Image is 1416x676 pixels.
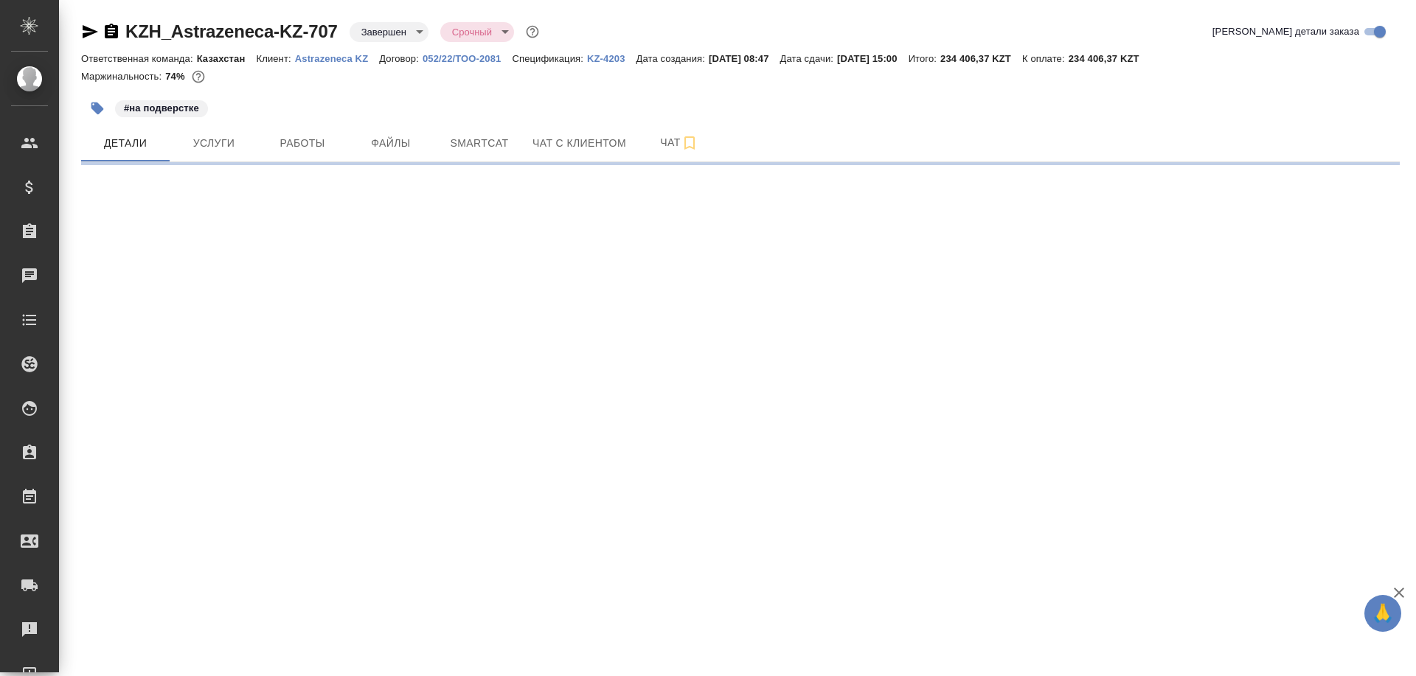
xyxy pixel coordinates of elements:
[103,23,120,41] button: Скопировать ссылку
[81,53,197,64] p: Ответственная команда:
[1069,53,1150,64] p: 234 406,37 KZT
[523,22,542,41] button: Доп статусы указывают на важность/срочность заказа
[636,53,709,64] p: Дата создания:
[909,53,940,64] p: Итого:
[178,134,249,153] span: Услуги
[267,134,338,153] span: Работы
[440,22,514,42] div: Завершен
[512,53,586,64] p: Спецификация:
[114,101,209,114] span: на подверстке
[1212,24,1359,39] span: [PERSON_NAME] детали заказа
[1022,53,1069,64] p: К оплате:
[1370,598,1395,629] span: 🙏
[350,22,428,42] div: Завершен
[423,52,513,64] a: 052/22/ТОО-2081
[444,134,515,153] span: Smartcat
[448,26,496,38] button: Срочный
[940,53,1022,64] p: 234 406,37 KZT
[90,134,161,153] span: Детали
[295,53,380,64] p: Astrazeneca KZ
[256,53,294,64] p: Клиент:
[587,53,636,64] p: KZ-4203
[355,134,426,153] span: Файлы
[644,133,715,152] span: Чат
[357,26,411,38] button: Завершен
[837,53,909,64] p: [DATE] 15:00
[587,52,636,64] a: KZ-4203
[532,134,626,153] span: Чат с клиентом
[780,53,837,64] p: Дата сдачи:
[423,53,513,64] p: 052/22/ТОО-2081
[197,53,257,64] p: Казахстан
[165,71,188,82] p: 74%
[125,21,338,41] a: KZH_Astrazeneca-KZ-707
[379,53,423,64] p: Договор:
[81,71,165,82] p: Маржинальность:
[189,67,208,86] button: 8015.24 RUB; 0.00 KZT;
[124,101,199,116] p: #на подверстке
[81,92,114,125] button: Добавить тэг
[295,52,380,64] a: Astrazeneca KZ
[681,134,698,152] svg: Подписаться
[81,23,99,41] button: Скопировать ссылку для ЯМессенджера
[1364,595,1401,632] button: 🙏
[709,53,780,64] p: [DATE] 08:47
